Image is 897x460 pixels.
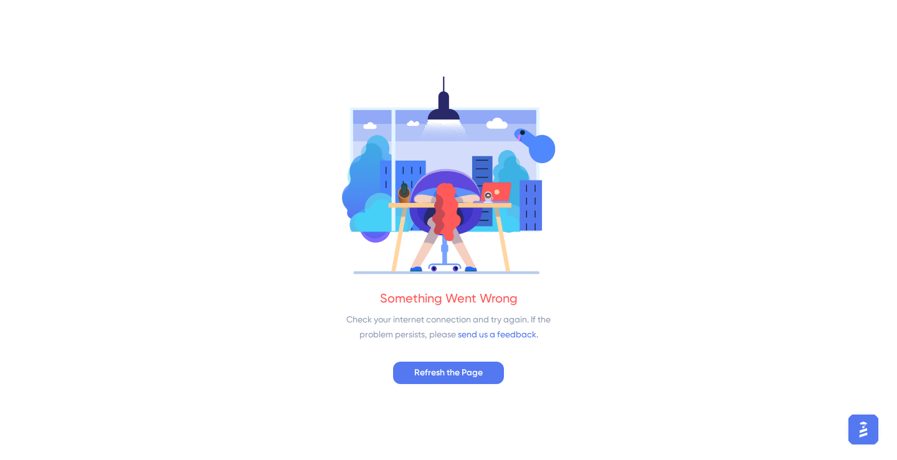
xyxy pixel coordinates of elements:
[339,312,558,342] div: Check your internet connection and try again. If the problem persists, please
[414,365,483,380] span: Refresh the Page
[393,362,504,384] button: Refresh the Page
[380,289,518,307] div: Something Went Wrong
[845,411,882,448] iframe: UserGuiding AI Assistant Launcher
[458,329,538,339] a: send us a feedback.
